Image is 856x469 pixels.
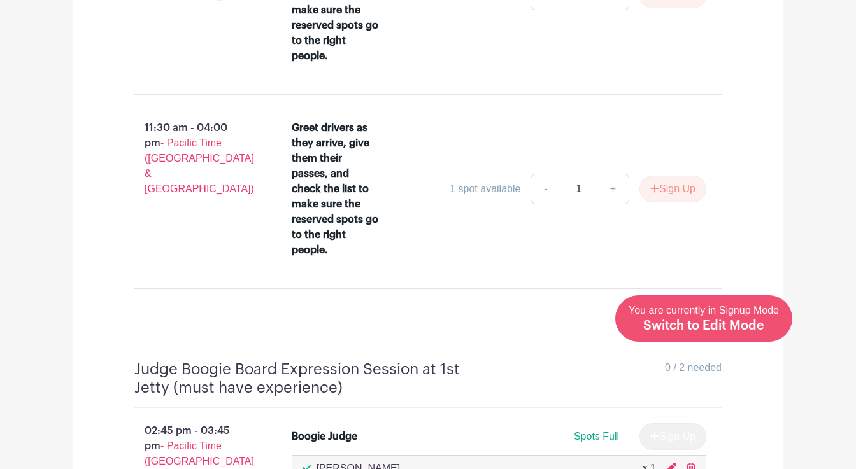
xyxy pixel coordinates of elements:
[145,137,254,194] span: - Pacific Time ([GEOGRAPHIC_DATA] & [GEOGRAPHIC_DATA])
[629,305,779,332] span: You are currently in Signup Mode
[643,319,764,332] span: Switch to Edit Mode
[574,431,619,442] span: Spots Full
[665,360,722,375] span: 0 / 2 needed
[134,360,485,397] h4: Judge Boogie Board Expression Session at 1st Jetty (must have experience)
[531,174,560,204] a: -
[292,120,380,258] div: Greet drivers as they arrive, give them their passes, and check the list to make sure the reserve...
[597,174,629,204] a: +
[639,176,706,202] button: Sign Up
[615,295,792,342] a: You are currently in Signup Mode Switch to Edit Mode
[114,115,271,202] p: 11:30 am - 04:00 pm
[450,181,520,197] div: 1 spot available
[292,429,357,444] div: Boogie Judge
